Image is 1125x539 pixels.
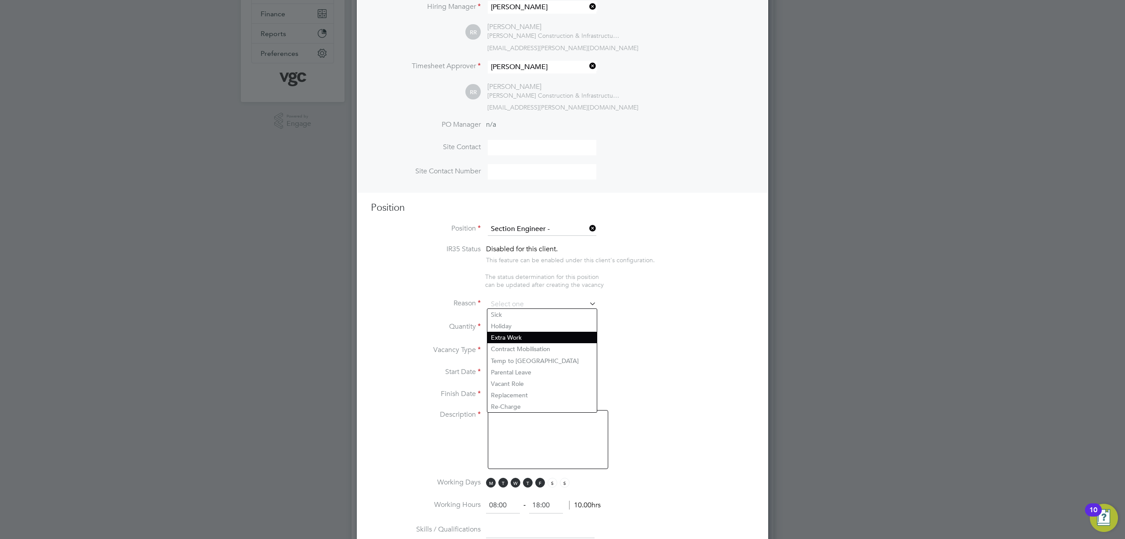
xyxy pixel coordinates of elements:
[371,410,481,419] label: Description
[371,299,481,308] label: Reason
[487,32,619,40] div: [PERSON_NAME] Construction & Infrastructure Ltd
[371,500,481,510] label: Working Hours
[487,82,619,92] div: [PERSON_NAME]
[487,44,639,52] span: [EMAIL_ADDRESS][PERSON_NAME][DOMAIN_NAME]
[371,525,481,534] label: Skills / Qualifications
[487,389,597,401] li: Replacement
[569,501,601,510] span: 10.00hrs
[371,2,481,11] label: Hiring Manager
[465,25,481,40] span: RR
[487,355,597,367] li: Temp to [GEOGRAPHIC_DATA]
[560,478,570,488] span: S
[371,120,481,129] label: PO Manager
[371,345,481,355] label: Vacancy Type
[371,245,481,254] label: IR35 Status
[488,61,596,73] input: Search for...
[548,478,557,488] span: S
[371,62,481,71] label: Timesheet Approver
[1089,510,1097,521] div: 10
[487,332,597,343] li: Extra Work
[1090,504,1118,532] button: Open Resource Center, 10 new notifications
[371,389,481,399] label: Finish Date
[486,245,558,253] span: Disabled for this client.
[371,478,481,487] label: Working Days
[371,367,481,377] label: Start Date
[498,478,508,488] span: T
[486,254,655,264] div: This feature can be enabled under this client's configuration.
[487,367,597,378] li: Parental Leave
[371,143,481,152] label: Site Contact
[487,343,597,355] li: Contract Mobilisation
[487,92,619,99] div: [PERSON_NAME] Construction & Infrastructure Ltd
[488,298,596,311] input: Select one
[487,309,597,320] li: Sick
[529,498,563,513] input: 17:00
[487,378,597,389] li: Vacant Role
[485,273,604,289] span: The status determination for this position can be updated after creating the vacancy
[522,501,527,510] span: ‐
[488,223,596,236] input: Search for...
[487,22,619,32] div: [PERSON_NAME]
[486,120,496,129] span: n/a
[487,103,639,111] span: [EMAIL_ADDRESS][PERSON_NAME][DOMAIN_NAME]
[511,478,520,488] span: W
[371,202,754,214] h3: Position
[487,320,597,332] li: Holiday
[371,322,481,331] label: Quantity
[486,478,496,488] span: M
[371,167,481,176] label: Site Contact Number
[535,478,545,488] span: F
[371,224,481,233] label: Position
[486,498,520,513] input: 08:00
[523,478,533,488] span: T
[465,84,481,100] span: RR
[487,401,597,412] li: Re-Charge
[488,1,596,14] input: Search for...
